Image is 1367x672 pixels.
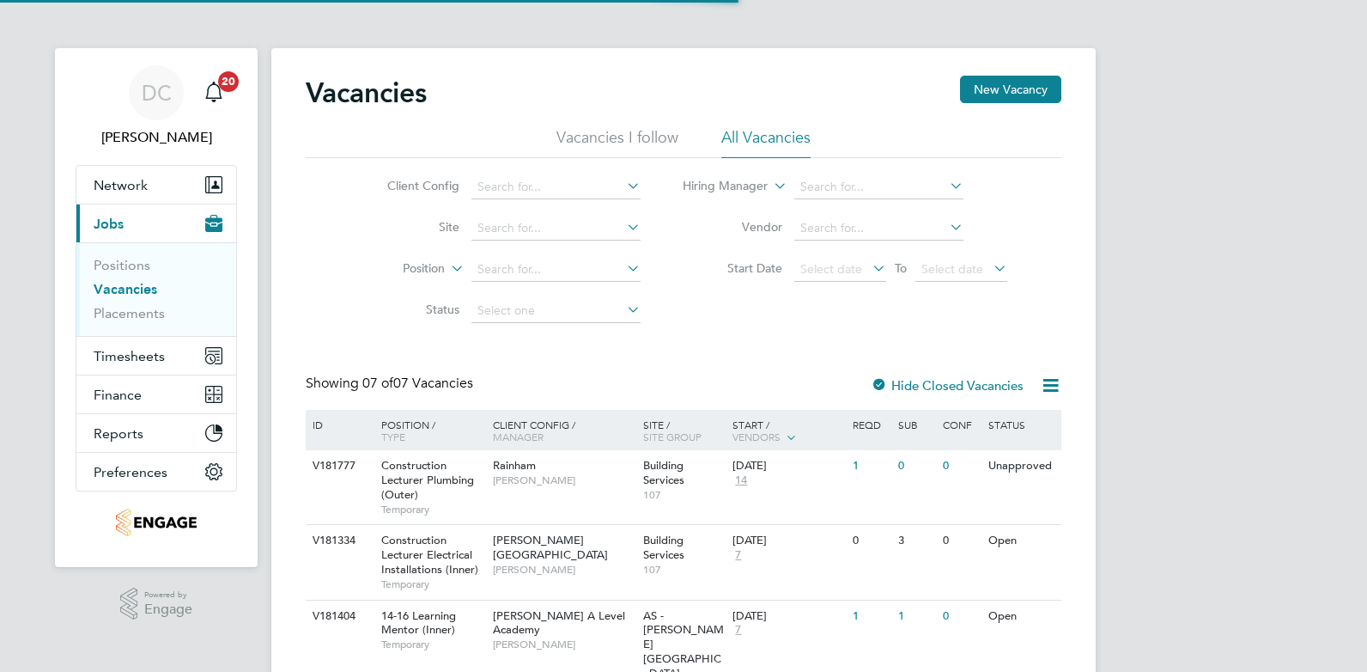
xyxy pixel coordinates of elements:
[894,601,939,632] div: 1
[732,459,844,473] div: [DATE]
[894,450,939,482] div: 0
[894,525,939,557] div: 3
[848,525,893,557] div: 0
[94,257,150,273] a: Positions
[76,509,237,536] a: Go to home page
[732,430,781,443] span: Vendors
[493,638,635,651] span: [PERSON_NAME]
[794,217,963,241] input: Search for...
[308,525,368,557] div: V181334
[306,375,477,393] div: Showing
[55,48,258,567] nav: Main navigation
[848,450,893,482] div: 1
[871,377,1024,394] label: Hide Closed Vacancies
[939,410,983,439] div: Conf
[94,387,142,403] span: Finance
[94,216,124,232] span: Jobs
[493,430,544,443] span: Manager
[489,410,639,451] div: Client Config /
[732,473,750,488] span: 14
[721,127,811,158] li: All Vacancies
[76,127,237,148] span: Dan Clarke
[76,166,236,204] button: Network
[643,458,684,487] span: Building Services
[683,260,782,276] label: Start Date
[76,205,236,242] button: Jobs
[381,430,405,443] span: Type
[94,281,157,297] a: Vacancies
[984,525,1059,557] div: Open
[732,609,844,624] div: [DATE]
[471,175,641,199] input: Search for...
[362,375,473,392] span: 07 Vacancies
[308,410,368,439] div: ID
[76,242,236,336] div: Jobs
[732,548,744,563] span: 7
[848,410,893,439] div: Reqd
[939,525,983,557] div: 0
[144,588,192,602] span: Powered by
[308,601,368,632] div: V181404
[381,533,478,577] span: Construction Lecturer Electrical Installations (Inner)
[732,534,844,548] div: [DATE]
[960,76,1061,103] button: New Vacancy
[800,261,862,277] span: Select date
[94,177,148,193] span: Network
[984,410,1059,439] div: Status
[120,588,193,620] a: Powered byEngage
[218,71,239,92] span: 20
[381,608,456,638] span: 14-16 Learning Mentor (Inner)
[732,623,744,638] span: 7
[116,509,196,536] img: jjfox-logo-retina.png
[643,533,684,562] span: Building Services
[76,414,236,452] button: Reports
[643,563,725,577] span: 107
[471,217,641,241] input: Search for...
[94,464,167,480] span: Preferences
[794,175,963,199] input: Search for...
[94,425,143,442] span: Reports
[728,410,848,453] div: Start /
[362,375,393,392] span: 07 of
[361,302,459,317] label: Status
[76,376,236,413] button: Finance
[939,601,983,632] div: 0
[94,305,165,321] a: Placements
[921,261,983,277] span: Select date
[894,410,939,439] div: Sub
[471,299,641,323] input: Select one
[669,178,768,195] label: Hiring Manager
[493,458,536,473] span: Rainham
[142,82,172,104] span: DC
[381,638,484,651] span: Temporary
[643,488,725,502] span: 107
[984,450,1059,482] div: Unapproved
[306,76,427,110] h2: Vacancies
[76,65,237,148] a: DC[PERSON_NAME]
[94,348,165,364] span: Timesheets
[493,563,635,577] span: [PERSON_NAME]
[144,602,192,617] span: Engage
[890,257,912,279] span: To
[471,258,641,282] input: Search for...
[984,601,1059,632] div: Open
[361,219,459,235] label: Site
[346,260,445,278] label: Position
[381,577,484,591] span: Temporary
[939,450,983,482] div: 0
[197,65,231,120] a: 20
[556,127,678,158] li: Vacancies I follow
[848,601,893,632] div: 1
[643,430,702,443] span: Site Group
[76,337,236,375] button: Timesheets
[493,473,635,487] span: [PERSON_NAME]
[76,453,236,491] button: Preferences
[381,503,484,516] span: Temporary
[361,178,459,193] label: Client Config
[493,608,625,638] span: [PERSON_NAME] A Level Academy
[493,533,608,562] span: [PERSON_NAME][GEOGRAPHIC_DATA]
[308,450,368,482] div: V181777
[368,410,489,451] div: Position /
[683,219,782,235] label: Vendor
[381,458,474,502] span: Construction Lecturer Plumbing (Outer)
